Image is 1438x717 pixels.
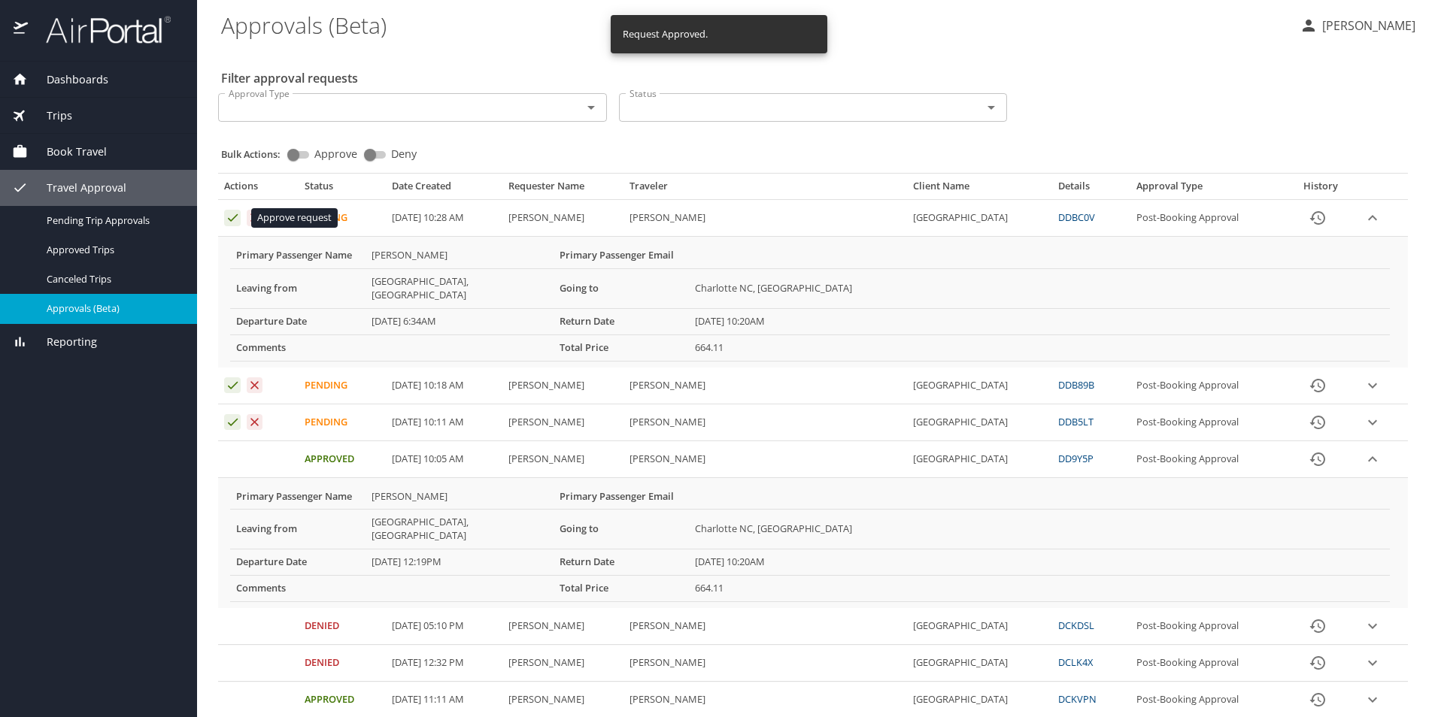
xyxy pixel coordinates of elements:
span: Book Travel [28,144,107,160]
th: Traveler [623,180,906,199]
button: expand row [1361,374,1384,397]
a: DD9Y5P [1058,452,1094,465]
td: Pending [299,200,386,237]
td: [GEOGRAPHIC_DATA] [907,368,1052,404]
td: [PERSON_NAME] [502,645,623,682]
button: Deny request [247,414,263,431]
h1: Approvals (Beta) [221,2,1288,48]
img: airportal-logo.png [29,15,171,44]
th: Primary Passenger Email [554,484,689,510]
th: Primary Passenger Name [230,243,366,268]
td: [DATE] 10:18 AM [386,368,502,404]
th: Approval Type [1130,180,1285,199]
td: [PERSON_NAME] [623,200,906,237]
td: [DATE] 05:10 PM [386,608,502,645]
td: Denied [299,645,386,682]
img: icon-airportal.png [14,15,29,44]
td: Post-Booking Approval [1130,404,1285,441]
td: Charlotte NC, [GEOGRAPHIC_DATA] [689,510,1390,549]
p: [PERSON_NAME] [1318,17,1415,35]
td: [PERSON_NAME] [502,441,623,478]
td: [GEOGRAPHIC_DATA] [907,200,1052,237]
span: Reporting [28,334,97,350]
button: History [1300,608,1336,644]
td: [GEOGRAPHIC_DATA], [GEOGRAPHIC_DATA] [366,268,554,308]
td: [PERSON_NAME] [502,368,623,404]
td: [PERSON_NAME] [502,608,623,645]
th: Departure Date [230,549,366,576]
td: [DATE] 12:19PM [366,549,554,576]
td: [PERSON_NAME] [366,484,554,510]
td: [GEOGRAPHIC_DATA] [907,441,1052,478]
a: DCKVPN [1058,692,1097,706]
button: Deny request [247,210,263,226]
th: Leaving from [230,510,366,549]
a: DDB89B [1058,378,1094,392]
td: [DATE] 10:28 AM [386,200,502,237]
a: DDB5LT [1058,415,1094,428]
p: Bulk Actions: [221,147,293,161]
th: Comments [230,576,366,602]
button: History [1300,441,1336,477]
button: Deny request [247,377,263,394]
span: Deny [391,149,417,159]
td: 664.11 [689,576,1390,602]
td: Charlotte NC, [GEOGRAPHIC_DATA] [689,268,1390,308]
button: expand row [1361,207,1384,229]
button: Approve request [224,377,241,394]
td: [PERSON_NAME] [366,243,554,268]
a: DCKDSL [1058,619,1094,632]
th: Details [1052,180,1130,199]
th: Return Date [554,308,689,334]
td: [PERSON_NAME] [623,404,906,441]
button: History [1300,645,1336,681]
th: Status [299,180,386,199]
th: Comments [230,334,366,361]
th: Actions [218,180,299,199]
button: expand row [1361,411,1384,434]
td: [DATE] 6:34AM [366,308,554,334]
th: Requester Name [502,180,623,199]
button: Approve request [224,414,241,431]
td: [PERSON_NAME] [623,645,906,682]
h2: Filter approval requests [221,66,358,90]
span: Pending Trip Approvals [47,213,179,228]
td: [GEOGRAPHIC_DATA] [907,645,1052,682]
td: [PERSON_NAME] [502,404,623,441]
td: Denied [299,608,386,645]
th: Total Price [554,334,689,361]
td: Post-Booking Approval [1130,368,1285,404]
span: Trips [28,107,72,124]
th: Date Created [386,180,502,199]
th: Going to [554,510,689,549]
td: Pending [299,368,386,404]
th: Primary Passenger Email [554,243,689,268]
td: [PERSON_NAME] [623,441,906,478]
td: [GEOGRAPHIC_DATA], [GEOGRAPHIC_DATA] [366,510,554,549]
table: More info for approvals [230,484,1390,603]
td: [GEOGRAPHIC_DATA] [907,608,1052,645]
td: [DATE] 10:20AM [689,549,1390,576]
div: Request Approved. [623,20,708,49]
td: [DATE] 10:11 AM [386,404,502,441]
td: [DATE] 10:05 AM [386,441,502,478]
button: expand row [1361,688,1384,711]
th: Total Price [554,576,689,602]
span: Approve [314,149,357,159]
span: Canceled Trips [47,272,179,286]
td: [PERSON_NAME] [623,368,906,404]
th: Client Name [907,180,1052,199]
td: [PERSON_NAME] [623,608,906,645]
th: Return Date [554,549,689,576]
td: [DATE] 10:20AM [689,308,1390,334]
span: Dashboards [28,71,108,88]
td: Post-Booking Approval [1130,645,1285,682]
th: Going to [554,268,689,308]
span: Approved Trips [47,243,179,257]
td: Approved [299,441,386,478]
td: [DATE] 12:32 PM [386,645,502,682]
span: Approvals (Beta) [47,301,179,316]
button: expand row [1361,652,1384,674]
td: Post-Booking Approval [1130,200,1285,237]
td: 664.11 [689,334,1390,361]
